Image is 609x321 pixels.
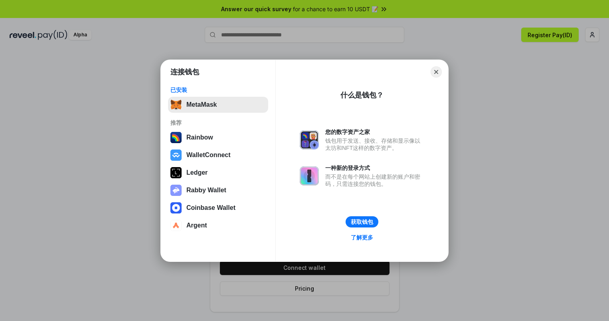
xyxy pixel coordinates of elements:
button: Rabby Wallet [168,182,268,198]
div: Ledger [186,169,208,176]
img: svg+xml,%3Csvg%20xmlns%3D%22http%3A%2F%2Fwww.w3.org%2F2000%2Fsvg%22%20width%3D%2228%22%20height%3... [170,167,182,178]
div: WalletConnect [186,152,231,159]
img: svg+xml,%3Csvg%20xmlns%3D%22http%3A%2F%2Fwww.w3.org%2F2000%2Fsvg%22%20fill%3D%22none%22%20viewBox... [300,166,319,185]
img: svg+xml,%3Csvg%20xmlns%3D%22http%3A%2F%2Fwww.w3.org%2F2000%2Fsvg%22%20fill%3D%22none%22%20viewBox... [300,130,319,150]
div: 您的数字资产之家 [325,128,424,136]
button: MetaMask [168,97,268,113]
img: svg+xml,%3Csvg%20fill%3D%22none%22%20height%3D%2233%22%20viewBox%3D%220%200%2035%2033%22%20width%... [170,99,182,110]
button: Ledger [168,165,268,181]
div: 推荐 [170,119,266,126]
div: 钱包用于发送、接收、存储和显示像以太坊和NFT这样的数字资产。 [325,137,424,152]
a: 了解更多 [346,232,378,243]
div: Rainbow [186,134,213,141]
div: 什么是钱包？ [340,90,384,100]
div: 获取钱包 [351,218,373,225]
h1: 连接钱包 [170,67,199,77]
img: svg+xml,%3Csvg%20width%3D%2228%22%20height%3D%2228%22%20viewBox%3D%220%200%2028%2028%22%20fill%3D... [170,220,182,231]
div: MetaMask [186,101,217,108]
div: Coinbase Wallet [186,204,235,211]
div: 了解更多 [351,234,373,241]
div: 而不是在每个网站上创建新的账户和密码，只需连接您的钱包。 [325,173,424,187]
div: Rabby Wallet [186,187,226,194]
div: 已安装 [170,86,266,94]
img: svg+xml,%3Csvg%20width%3D%2228%22%20height%3D%2228%22%20viewBox%3D%220%200%2028%2028%22%20fill%3D... [170,202,182,213]
img: svg+xml,%3Csvg%20width%3D%22120%22%20height%3D%22120%22%20viewBox%3D%220%200%20120%20120%22%20fil... [170,132,182,143]
button: Rainbow [168,130,268,146]
img: svg+xml,%3Csvg%20width%3D%2228%22%20height%3D%2228%22%20viewBox%3D%220%200%2028%2028%22%20fill%3D... [170,150,182,161]
div: Argent [186,222,207,229]
button: Close [431,66,442,78]
button: 获取钱包 [346,216,378,227]
button: Argent [168,217,268,233]
div: 一种新的登录方式 [325,164,424,171]
button: Coinbase Wallet [168,200,268,216]
img: svg+xml,%3Csvg%20xmlns%3D%22http%3A%2F%2Fwww.w3.org%2F2000%2Fsvg%22%20fill%3D%22none%22%20viewBox... [170,185,182,196]
button: WalletConnect [168,147,268,163]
